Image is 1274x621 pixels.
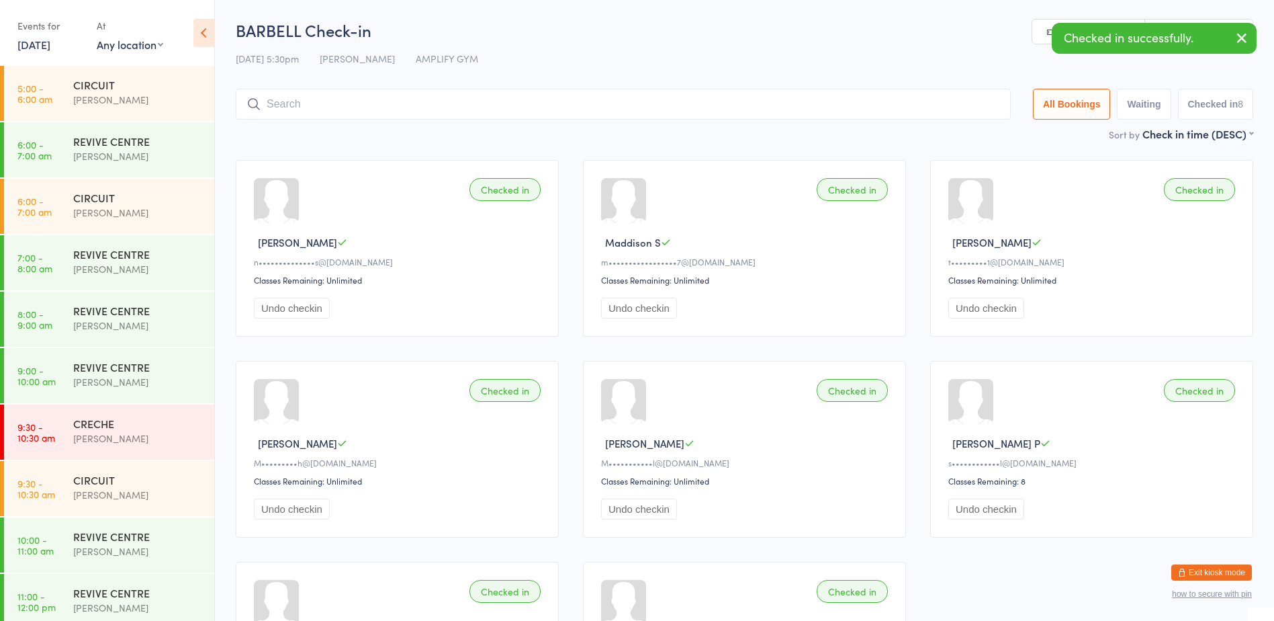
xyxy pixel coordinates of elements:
[4,461,214,516] a: 9:30 -10:30 amCIRCUIT[PERSON_NAME]
[4,292,214,347] a: 8:00 -9:00 amREVIVE CENTRE[PERSON_NAME]
[1164,379,1235,402] div: Checked in
[73,190,203,205] div: CIRCUIT
[73,92,203,108] div: [PERSON_NAME]
[948,256,1239,267] div: t•••••••••1@[DOMAIN_NAME]
[73,585,203,600] div: REVIVE CENTRE
[254,499,330,520] button: Undo checkin
[1117,89,1171,120] button: Waiting
[236,89,1011,120] input: Search
[258,436,337,450] span: [PERSON_NAME]
[73,544,203,559] div: [PERSON_NAME]
[605,235,661,249] span: Maddison S
[73,77,203,92] div: CIRCUIT
[73,261,203,277] div: [PERSON_NAME]
[73,318,203,333] div: [PERSON_NAME]
[73,600,203,616] div: [PERSON_NAME]
[4,235,214,290] a: 7:00 -8:00 amREVIVE CENTRE[PERSON_NAME]
[73,416,203,431] div: CRECHE
[236,52,299,65] span: [DATE] 5:30pm
[1164,178,1235,201] div: Checked in
[605,436,684,450] span: [PERSON_NAME]
[17,365,56,386] time: 9:00 - 10:00 am
[320,52,395,65] span: [PERSON_NAME]
[1178,89,1254,120] button: Checked in8
[469,580,541,603] div: Checked in
[17,196,52,217] time: 6:00 - 7:00 am
[73,247,203,261] div: REVIVE CENTRE
[97,37,163,52] div: Any location
[4,348,214,403] a: 9:00 -10:00 amREVIVE CENTRE[PERSON_NAME]
[254,475,545,487] div: Classes Remaining: Unlimited
[17,478,55,499] time: 9:30 - 10:30 am
[73,472,203,487] div: CIRCUIT
[601,298,677,319] button: Undo checkin
[948,475,1239,487] div: Classes Remaining: 8
[236,19,1253,41] h2: BARBELL Check-in
[17,252,52,274] time: 7:00 - 8:00 am
[254,457,545,468] div: M•••••••••h@[DOMAIN_NAME]
[17,308,52,330] time: 8:00 - 9:00 am
[17,37,50,52] a: [DATE]
[1171,565,1252,581] button: Exit kiosk mode
[601,475,892,487] div: Classes Remaining: Unlimited
[416,52,478,65] span: AMPLIFY GYM
[73,149,203,164] div: [PERSON_NAME]
[948,457,1239,468] div: s••••••••••••l@[DOMAIN_NAME]
[73,374,203,390] div: [PERSON_NAME]
[601,256,892,267] div: m•••••••••••••••••7@[DOMAIN_NAME]
[4,517,214,573] a: 10:00 -11:00 amREVIVE CENTRE[PERSON_NAME]
[73,529,203,544] div: REVIVE CENTRE
[73,487,203,503] div: [PERSON_NAME]
[17,139,52,161] time: 6:00 - 7:00 am
[73,134,203,149] div: REVIVE CENTRE
[73,431,203,446] div: [PERSON_NAME]
[17,15,83,37] div: Events for
[948,298,1024,319] button: Undo checkin
[1033,89,1111,120] button: All Bookings
[1172,589,1252,599] button: how to secure with pin
[97,15,163,37] div: At
[17,591,56,612] time: 11:00 - 12:00 pm
[817,178,888,201] div: Checked in
[952,436,1040,450] span: [PERSON_NAME] P
[73,360,203,374] div: REVIVE CENTRE
[254,298,330,319] button: Undo checkin
[817,580,888,603] div: Checked in
[17,83,52,104] time: 5:00 - 6:00 am
[948,274,1239,286] div: Classes Remaining: Unlimited
[254,274,545,286] div: Classes Remaining: Unlimited
[1238,99,1243,110] div: 8
[952,235,1032,249] span: [PERSON_NAME]
[948,499,1024,520] button: Undo checkin
[258,235,337,249] span: [PERSON_NAME]
[601,274,892,286] div: Classes Remaining: Unlimited
[73,205,203,220] div: [PERSON_NAME]
[4,405,214,460] a: 9:30 -10:30 amCRECHE[PERSON_NAME]
[601,457,892,468] div: M•••••••••••l@[DOMAIN_NAME]
[469,178,541,201] div: Checked in
[254,256,545,267] div: n••••••••••••••s@[DOMAIN_NAME]
[4,179,214,234] a: 6:00 -7:00 amCIRCUIT[PERSON_NAME]
[17,421,55,443] time: 9:30 - 10:30 am
[469,379,541,402] div: Checked in
[4,122,214,177] a: 6:00 -7:00 amREVIVE CENTRE[PERSON_NAME]
[601,499,677,520] button: Undo checkin
[817,379,888,402] div: Checked in
[4,66,214,121] a: 5:00 -6:00 amCIRCUIT[PERSON_NAME]
[17,534,54,556] time: 10:00 - 11:00 am
[73,303,203,318] div: REVIVE CENTRE
[1052,23,1257,54] div: Checked in successfully.
[1142,126,1253,141] div: Check in time (DESC)
[1109,128,1140,141] label: Sort by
